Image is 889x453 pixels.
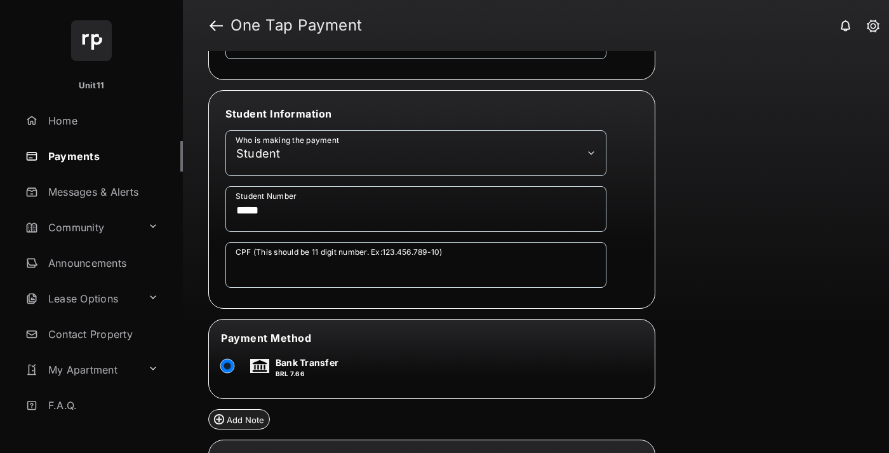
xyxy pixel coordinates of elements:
a: Contact Property [20,319,183,349]
strong: One Tap Payment [231,18,363,33]
p: BRL 7.66 [276,369,338,379]
img: svg+xml;base64,PHN2ZyB4bWxucz0iaHR0cDovL3d3dy53My5vcmcvMjAwMC9zdmciIHdpZHRoPSI2NCIgaGVpZ2h0PSI2NC... [71,20,112,61]
a: Home [20,105,183,136]
span: Student Information [225,107,332,120]
a: Announcements [20,248,183,278]
a: F.A.Q. [20,390,183,421]
span: Payment Method [221,332,311,344]
a: Messages & Alerts [20,177,183,207]
a: Lease Options [20,283,143,314]
p: Bank Transfer [276,356,338,369]
img: bank.png [250,359,269,373]
a: Payments [20,141,183,172]
p: Unit11 [79,79,105,92]
a: My Apartment [20,355,143,385]
a: Community [20,212,143,243]
button: Add Note [208,409,270,429]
